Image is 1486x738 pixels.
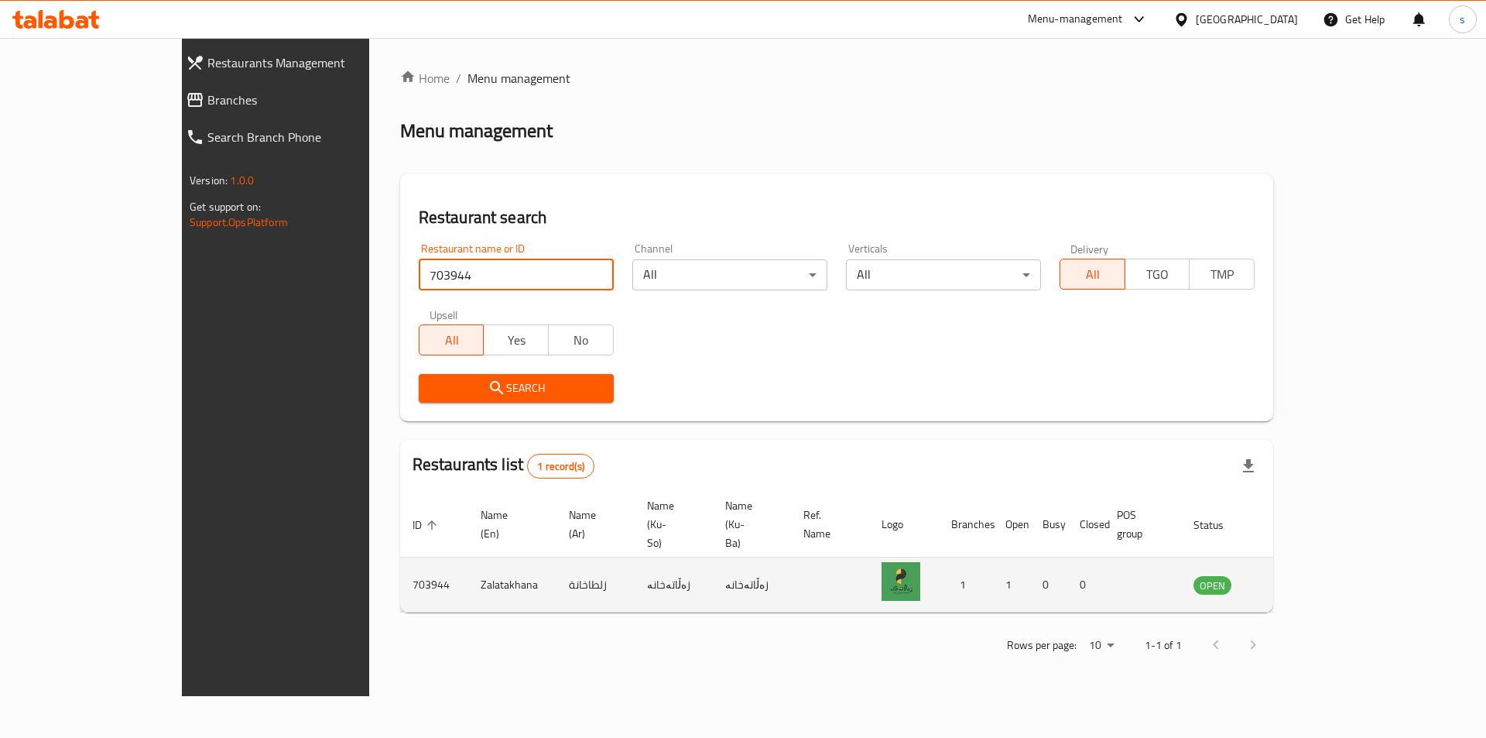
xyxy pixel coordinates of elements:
[869,492,939,558] th: Logo
[1193,576,1231,595] div: OPEN
[555,329,608,352] span: No
[190,170,228,191] span: Version:
[527,454,594,479] div: Total records count
[207,128,418,146] span: Search Branch Phone
[1125,259,1190,290] button: TGO
[456,69,461,88] li: /
[1030,492,1067,558] th: Busy
[1196,263,1248,286] span: TMP
[803,506,851,543] span: Ref. Name
[419,259,614,290] input: Search for restaurant name or ID..
[190,212,288,232] a: Support.OpsPlatform
[467,69,570,88] span: Menu management
[1193,577,1231,595] span: OPEN
[400,118,553,143] h2: Menu management
[431,379,601,398] span: Search
[939,492,993,558] th: Branches
[430,309,458,320] label: Upsell
[413,516,442,534] span: ID
[413,453,594,479] h2: Restaurants list
[1007,636,1077,655] p: Rows per page:
[939,558,993,613] td: 1
[400,69,1273,88] nav: breadcrumb
[1060,259,1125,290] button: All
[400,558,468,613] td: 703944
[1460,11,1465,28] span: s
[725,496,772,552] span: Name (Ku-Ba)
[426,329,478,352] span: All
[419,324,484,355] button: All
[1028,10,1123,29] div: Menu-management
[419,374,614,403] button: Search
[419,206,1255,229] h2: Restaurant search
[230,170,254,191] span: 1.0.0
[1067,263,1119,286] span: All
[173,44,430,81] a: Restaurants Management
[569,506,616,543] span: Name (Ar)
[1132,263,1184,286] span: TGO
[173,81,430,118] a: Branches
[993,492,1030,558] th: Open
[713,558,791,613] td: زەڵاتەخانە
[207,91,418,109] span: Branches
[481,506,538,543] span: Name (En)
[1067,492,1104,558] th: Closed
[1145,636,1182,655] p: 1-1 of 1
[993,558,1030,613] td: 1
[1067,558,1104,613] td: 0
[635,558,713,613] td: زەڵاتەخانە
[1117,506,1162,543] span: POS group
[647,496,694,552] span: Name (Ku-So)
[1083,634,1120,657] div: Rows per page:
[1030,558,1067,613] td: 0
[846,259,1041,290] div: All
[1196,11,1298,28] div: [GEOGRAPHIC_DATA]
[483,324,549,355] button: Yes
[1189,259,1255,290] button: TMP
[882,562,920,601] img: Zalatakhana
[468,558,556,613] td: Zalatakhana
[173,118,430,156] a: Search Branch Phone
[1193,516,1244,534] span: Status
[207,53,418,72] span: Restaurants Management
[632,259,827,290] div: All
[1230,448,1267,485] div: Export file
[400,492,1316,613] table: enhanced table
[190,197,261,217] span: Get support on:
[548,324,614,355] button: No
[1070,243,1109,254] label: Delivery
[1262,492,1316,558] th: Action
[528,459,594,474] span: 1 record(s)
[490,329,543,352] span: Yes
[556,558,635,613] td: زلطاخانة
